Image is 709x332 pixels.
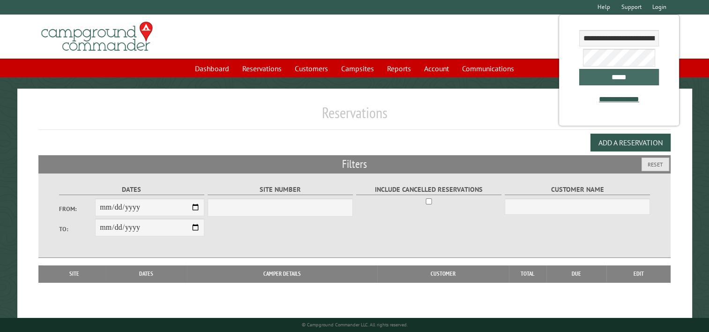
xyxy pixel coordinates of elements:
[59,204,96,213] label: From:
[505,184,650,195] label: Customer Name
[381,60,417,77] a: Reports
[38,104,671,129] h1: Reservations
[302,322,408,328] small: © Campground Commander LLC. All rights reserved.
[356,184,502,195] label: Include Cancelled Reservations
[606,265,671,282] th: Edit
[509,265,546,282] th: Total
[237,60,287,77] a: Reservations
[418,60,455,77] a: Account
[208,184,353,195] label: Site Number
[289,60,334,77] a: Customers
[38,155,671,173] h2: Filters
[59,184,205,195] label: Dates
[336,60,380,77] a: Campsites
[38,18,156,55] img: Campground Commander
[189,60,235,77] a: Dashboard
[590,134,671,151] button: Add a Reservation
[377,265,509,282] th: Customer
[187,265,377,282] th: Camper Details
[546,265,606,282] th: Due
[105,265,187,282] th: Dates
[59,225,96,234] label: To:
[456,60,520,77] a: Communications
[642,158,669,171] button: Reset
[43,265,105,282] th: Site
